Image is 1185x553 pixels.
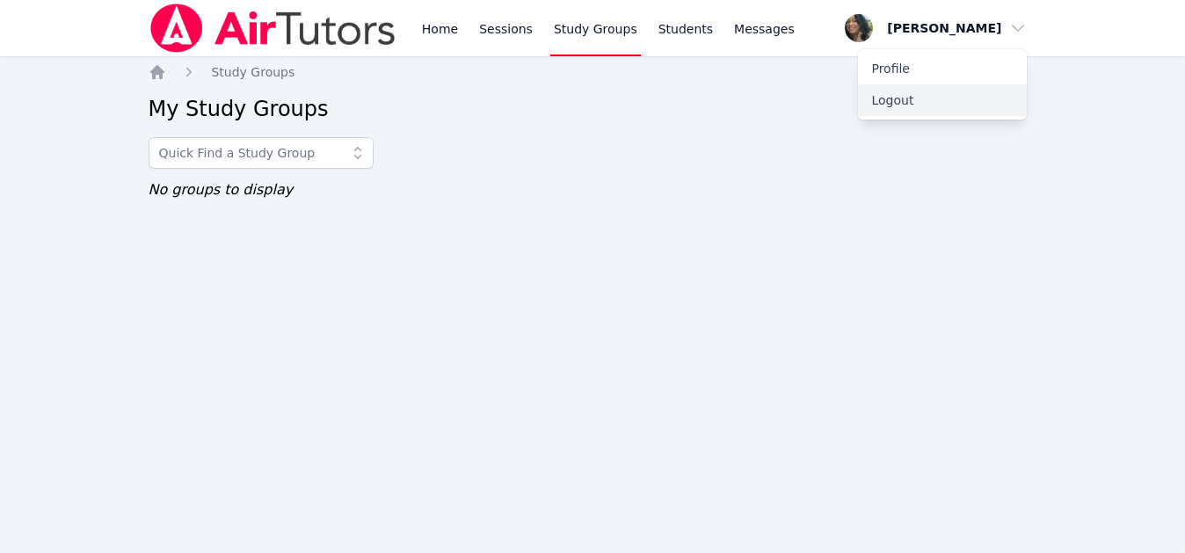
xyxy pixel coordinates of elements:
[212,63,295,81] a: Study Groups
[149,95,1037,123] h2: My Study Groups
[149,63,1037,81] nav: Breadcrumb
[858,53,1027,84] a: Profile
[149,181,294,198] span: No groups to display
[734,20,795,38] span: Messages
[212,65,295,79] span: Study Groups
[858,84,1027,116] button: Logout
[149,4,397,53] img: Air Tutors
[149,137,374,169] input: Quick Find a Study Group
